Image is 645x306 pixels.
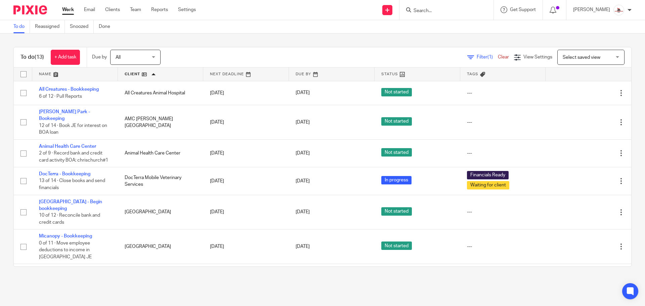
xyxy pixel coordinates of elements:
[477,55,498,59] span: Filter
[487,55,493,59] span: (1)
[296,244,310,249] span: [DATE]
[381,242,412,250] span: Not started
[296,210,310,214] span: [DATE]
[413,8,473,14] input: Search
[467,171,509,179] span: Financials Ready
[296,91,310,95] span: [DATE]
[92,54,107,60] p: Due by
[203,264,289,299] td: [DATE]
[13,20,30,33] a: To do
[118,195,204,229] td: [GEOGRAPHIC_DATA]
[35,54,44,60] span: (13)
[118,139,204,167] td: Animal Health Care Center
[467,243,539,250] div: ---
[178,6,196,13] a: Settings
[296,151,310,156] span: [DATE]
[130,6,141,13] a: Team
[381,176,412,184] span: In progress
[203,167,289,195] td: [DATE]
[39,144,96,149] a: Animal Health Care Center
[39,151,108,163] span: 2 of 9 · Record bank and credit card activity BOA: chrischurch#1
[467,90,539,96] div: ---
[203,105,289,139] td: [DATE]
[39,110,90,121] a: [PERSON_NAME] Park - Bookeeping
[35,20,65,33] a: Reassigned
[296,120,310,125] span: [DATE]
[573,6,610,13] p: [PERSON_NAME]
[39,200,102,211] a: [GEOGRAPHIC_DATA] - Begin bookkeeping
[118,167,204,195] td: DocTerra Mobile Veterinary Services
[39,234,92,238] a: Micanopy - Bookkeeping
[39,172,90,176] a: DocTerra - Bookkeeping
[51,50,80,65] a: + Add task
[39,87,99,92] a: All Creatures - Bookkeeping
[467,209,539,215] div: ---
[467,72,478,76] span: Tags
[381,117,412,126] span: Not started
[70,20,94,33] a: Snoozed
[20,54,44,61] h1: To do
[381,207,412,216] span: Not started
[296,179,310,183] span: [DATE]
[467,119,539,126] div: ---
[39,94,82,99] span: 6 of 12 · Pull Reports
[613,5,624,15] img: EtsyProfilePhoto.jpg
[563,55,600,60] span: Select saved view
[116,55,121,60] span: All
[99,20,115,33] a: Done
[203,81,289,105] td: [DATE]
[118,229,204,264] td: [GEOGRAPHIC_DATA]
[39,213,100,225] span: 10 of 12 · Reconcile bank and credit cards
[467,150,539,157] div: ---
[510,7,536,12] span: Get Support
[498,55,509,59] a: Clear
[203,139,289,167] td: [DATE]
[203,229,289,264] td: [DATE]
[467,181,509,189] span: Waiting for client
[118,81,204,105] td: All Creatures Animal Hospital
[381,148,412,157] span: Not started
[39,123,107,135] span: 12 of 14 · Book JE for interest on BOA loan
[13,5,47,14] img: Pixie
[118,105,204,139] td: AMC [PERSON_NAME][GEOGRAPHIC_DATA]
[84,6,95,13] a: Email
[62,6,74,13] a: Work
[118,264,204,299] td: [PERSON_NAME][GEOGRAPHIC_DATA]
[151,6,168,13] a: Reports
[105,6,120,13] a: Clients
[39,179,105,190] span: 13 of 14 · Close books and send financials
[381,88,412,96] span: Not started
[523,55,552,59] span: View Settings
[39,241,92,259] span: 0 of 11 · Move employee deductions to income in [GEOGRAPHIC_DATA] JE
[203,195,289,229] td: [DATE]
